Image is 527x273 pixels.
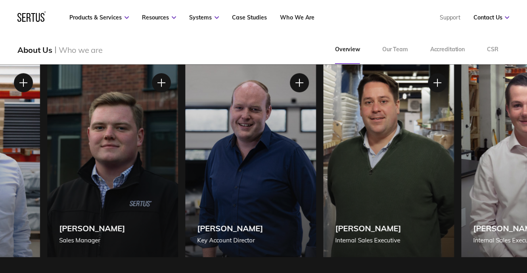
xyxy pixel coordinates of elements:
[59,223,125,233] div: [PERSON_NAME]
[59,45,103,55] div: Who we are
[439,14,460,21] a: Support
[59,236,125,245] div: Sales Manager
[473,14,509,21] a: Contact Us
[419,35,476,64] a: Accreditation
[335,236,401,245] div: Internal Sales Executive
[142,14,176,21] a: Resources
[17,45,52,55] div: About Us
[280,14,314,21] a: Who We Are
[197,223,263,233] div: [PERSON_NAME]
[476,35,510,64] a: CSR
[69,14,129,21] a: Products & Services
[335,223,401,233] div: [PERSON_NAME]
[232,14,267,21] a: Case Studies
[371,35,419,64] a: Our Team
[197,236,263,245] div: Key Account Director
[189,14,219,21] a: Systems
